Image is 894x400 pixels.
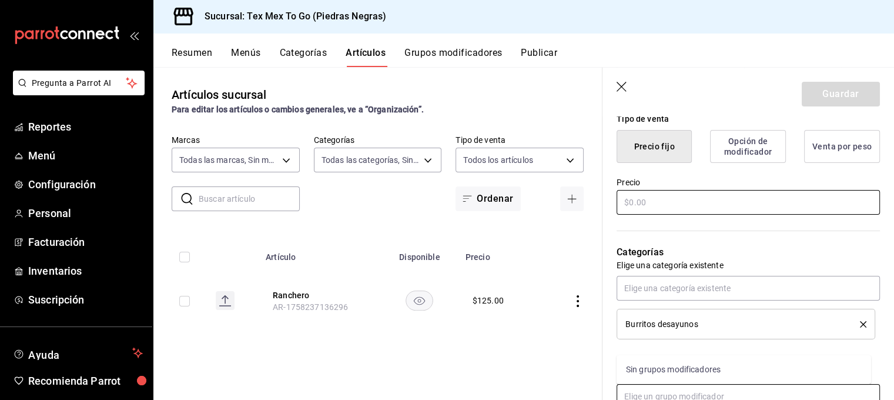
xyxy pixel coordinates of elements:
[710,130,786,163] button: Opción de modificador
[28,263,143,279] span: Inventarios
[346,47,386,67] button: Artículos
[804,130,880,163] button: Venta por peso
[172,136,300,144] label: Marcas
[199,187,300,211] input: Buscar artículo
[406,291,433,311] button: availability-product
[259,235,381,272] th: Artículo
[617,245,880,259] p: Categorías
[314,136,442,144] label: Categorías
[521,47,557,67] button: Publicar
[617,259,880,271] p: Elige una categoría existente
[456,136,584,144] label: Tipo de venta
[852,321,866,328] button: delete
[28,346,128,360] span: Ayuda
[617,354,880,368] p: Grupos modificadores
[172,105,424,114] strong: Para editar los artículos o cambios generales, ve a “Organización”.
[8,85,145,98] a: Pregunta a Parrot AI
[617,130,692,163] button: Precio fijo
[273,302,348,312] span: AR-1758237136296
[322,154,420,166] span: Todas las categorías, Sin categoría
[129,31,139,40] button: open_drawer_menu
[617,190,880,215] input: $0.00
[381,235,458,272] th: Disponible
[625,320,698,328] span: Burritos desayunos
[458,235,541,272] th: Precio
[463,154,533,166] span: Todos los artículos
[617,276,880,301] input: Elige una categoría existente
[617,113,880,125] div: Tipo de venta
[28,205,143,221] span: Personal
[404,47,502,67] button: Grupos modificadores
[13,71,145,95] button: Pregunta a Parrot AI
[231,47,260,67] button: Menús
[617,178,880,186] label: Precio
[28,373,143,389] span: Recomienda Parrot
[172,47,212,67] button: Resumen
[28,176,143,192] span: Configuración
[473,295,504,306] div: $ 125.00
[172,47,894,67] div: navigation tabs
[32,77,126,89] span: Pregunta a Parrot AI
[572,295,584,307] button: actions
[195,9,386,24] h3: Sucursal: Tex Mex To Go (Piedras Negras)
[28,119,143,135] span: Reportes
[28,292,143,308] span: Suscripción
[28,234,143,250] span: Facturación
[617,355,871,384] div: Sin grupos modificadores
[280,47,327,67] button: Categorías
[179,154,278,166] span: Todas las marcas, Sin marca
[172,86,266,104] div: Artículos sucursal
[456,186,520,211] button: Ordenar
[28,148,143,164] span: Menú
[273,289,367,301] button: edit-product-location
